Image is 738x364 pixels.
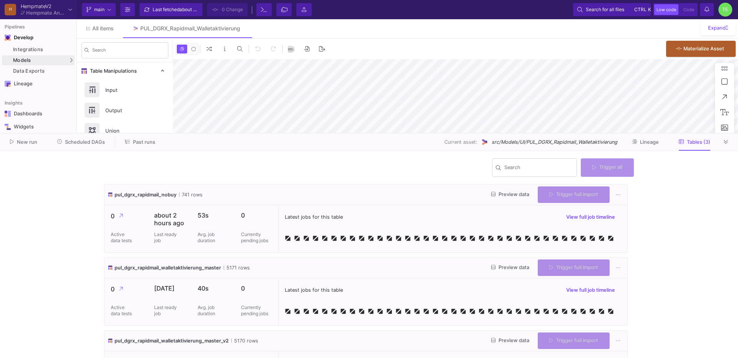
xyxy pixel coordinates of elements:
img: Navigation icon [5,81,11,87]
button: View full job timeline [560,284,621,296]
button: Input [77,80,173,100]
span: Low code [657,7,676,12]
div: Table Manipulations [77,80,173,205]
button: Search for all filesctrlk [573,3,651,16]
button: Output [77,100,173,120]
p: Currently pending jobs [241,231,272,244]
span: Table Manipulations [87,68,137,74]
span: View full job timeline [566,287,615,293]
span: Current asset: [444,138,477,146]
span: View full job timeline [566,214,615,220]
img: icon [108,264,113,271]
div: Data Exports [13,68,73,74]
a: Integrations [2,45,75,55]
mat-expansion-panel-header: Navigation iconDevelop [2,32,75,44]
p: about 2 hours ago [154,211,185,227]
button: Last fetchedabout 2 hours ago [140,3,203,16]
span: Preview data [491,191,529,197]
span: main [94,4,105,15]
div: Develop [14,35,25,41]
div: Hempmate Analytics [26,10,65,15]
button: Materialize Asset [666,41,736,57]
button: Past runs [116,136,165,148]
span: ctrl [634,5,647,14]
p: Currently pending jobs [241,304,272,317]
div: Widgets [14,124,64,130]
a: Navigation iconLineage [2,78,75,90]
p: 0 [241,284,272,292]
button: ctrlk [632,5,647,14]
button: main [82,3,116,16]
img: icon [108,337,113,344]
div: Lineage [14,81,64,87]
div: Integrations [13,47,73,53]
div: Dashboards [14,111,64,117]
div: PUL_DGRX_Rapidmail_Walletaktivierung [140,25,240,32]
span: Latest jobs for this table [285,213,343,221]
p: 0 [241,211,272,219]
div: Last fetched [153,4,199,15]
span: Preview data [491,264,529,270]
span: Preview data [491,337,529,343]
span: src/Models/UI/PUL_DGRX_Rapidmail_Walletaktivierung [492,138,617,146]
p: 0 [111,284,142,294]
div: Output [101,105,154,116]
p: Active data tests [111,304,134,317]
input: Search [92,49,165,54]
button: Preview data [485,262,535,274]
p: Last ready job [154,304,177,317]
span: Models [13,57,31,63]
button: TE [716,3,732,17]
a: Data Exports [2,66,75,76]
span: Code [683,7,694,12]
button: Code [681,4,696,15]
p: Last ready job [154,231,177,244]
button: Scheduled DAGs [48,136,115,148]
span: pul_dgrx_rapidmail_nobuy [115,191,176,198]
div: TE [718,3,732,17]
p: 40s [198,284,229,292]
span: Tables (3) [687,139,710,145]
span: Past runs [133,139,155,145]
span: 5170 rows [231,337,258,344]
div: Input [101,84,154,96]
a: Navigation iconWidgets [2,121,75,133]
span: 5171 rows [224,264,250,271]
span: All items [92,25,114,32]
span: Lineage [640,139,659,145]
div: HempmateV2 [21,4,65,9]
button: Union [77,120,173,141]
p: Avg. job duration [198,304,221,317]
button: Tables (3) [670,136,720,148]
span: about 2 hours ago [180,7,218,12]
span: 741 rows [179,191,203,198]
img: Navigation icon [5,111,11,117]
a: Navigation iconDashboards [2,108,75,120]
p: Active data tests [111,231,134,244]
img: Navigation icon [5,35,11,41]
img: icon [108,191,113,198]
div: H [5,4,16,15]
p: 0 [111,211,142,221]
img: Navigation icon [5,124,11,130]
p: Avg. job duration [198,231,221,244]
span: New run [17,139,37,145]
mat-expansion-panel-header: Table Manipulations [77,62,173,80]
button: Lineage [623,136,668,148]
span: pul_dgrx_rapidmail_walletaktivierung_master [115,264,221,271]
div: Union [101,125,154,136]
span: Materialize Asset [683,46,724,52]
span: Scheduled DAGs [65,139,105,145]
span: Latest jobs for this table [285,286,343,294]
p: 53s [198,211,229,219]
button: View full job timeline [560,211,621,223]
img: Tab icon [132,25,139,32]
img: UI Model [480,138,489,146]
span: k [648,5,651,14]
button: Preview data [485,335,535,347]
button: Preview data [485,189,535,201]
button: Low code [654,4,678,15]
span: pul_dgrx_rapidmail_walletaktivierung_master_v2 [115,337,229,344]
span: Search for all files [586,4,624,15]
p: [DATE] [154,284,185,292]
